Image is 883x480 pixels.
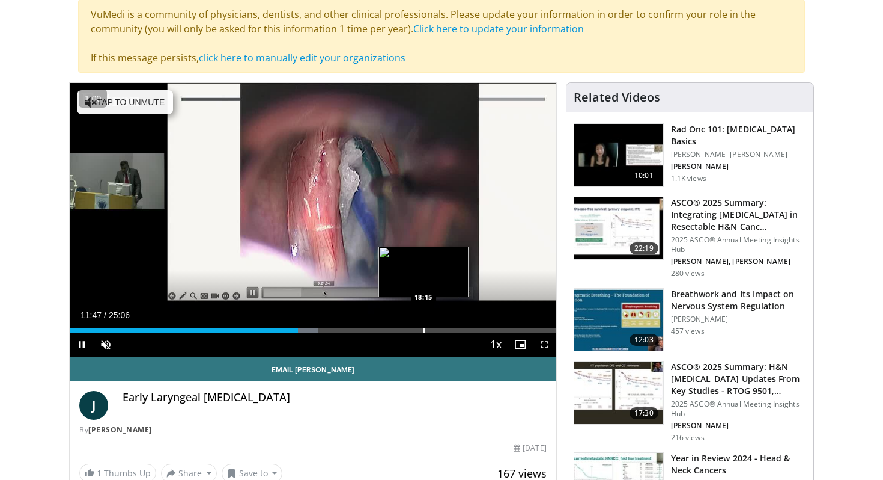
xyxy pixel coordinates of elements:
h4: Related Videos [574,90,660,105]
a: J [79,391,108,420]
p: 2025 ASCO® Annual Meeting Insights Hub [671,235,806,254]
p: 2025 ASCO® Annual Meeting Insights Hub [671,399,806,419]
span: 12:03 [630,334,658,346]
a: Email [PERSON_NAME] [70,357,556,381]
p: [PERSON_NAME] [PERSON_NAME] [671,150,806,159]
p: [PERSON_NAME] [671,162,806,171]
h3: Year in Review 2024 - Head & Neck Cancers [671,452,806,476]
p: 1.1K views [671,174,706,183]
div: Progress Bar [70,328,556,333]
span: 11:47 [80,310,102,320]
p: [PERSON_NAME] [671,421,806,431]
div: By [79,425,547,435]
button: Tap to unmute [77,90,173,114]
a: 10:01 Rad Onc 101: [MEDICAL_DATA] Basics [PERSON_NAME] [PERSON_NAME] [PERSON_NAME] 1.1K views [574,123,806,187]
a: Click here to update your information [413,22,584,35]
a: 22:19 ASCO® 2025 Summary: Integrating [MEDICAL_DATA] in Resectable H&N Canc… 2025 ASCO® Annual Me... [574,197,806,278]
span: 17:30 [630,407,658,419]
img: 7252e7b3-1b57-45cd-9037-c1da77b224bc.150x105_q85_crop-smart_upscale.jpg [574,362,663,424]
p: [PERSON_NAME], [PERSON_NAME] [671,257,806,266]
img: 6b668687-9898-4518-9951-025704d4bc20.150x105_q85_crop-smart_upscale.jpg [574,197,663,260]
button: Enable picture-in-picture mode [508,333,532,357]
img: 026e65c5-e3a8-4b88-a4f7-fc90309009df.150x105_q85_crop-smart_upscale.jpg [574,289,663,351]
video-js: Video Player [70,83,556,357]
div: [DATE] [514,443,546,454]
p: 457 views [671,327,705,336]
img: image.jpeg [378,247,469,297]
button: Playback Rate [484,333,508,357]
a: click here to manually edit your organizations [199,51,405,64]
button: Pause [70,333,94,357]
a: 17:30 ASCO® 2025 Summary: H&N [MEDICAL_DATA] Updates From Key Studies - RTOG 9501,… 2025 ASCO® An... [574,361,806,443]
h3: ASCO® 2025 Summary: H&N [MEDICAL_DATA] Updates From Key Studies - RTOG 9501,… [671,361,806,397]
a: [PERSON_NAME] [88,425,152,435]
span: 1 [97,467,102,479]
h3: Rad Onc 101: [MEDICAL_DATA] Basics [671,123,806,147]
h4: Early Laryngeal [MEDICAL_DATA] [123,391,547,404]
h3: Breathwork and Its Impact on Nervous System Regulation [671,288,806,312]
p: 216 views [671,433,705,443]
a: 12:03 Breathwork and Its Impact on Nervous System Regulation [PERSON_NAME] 457 views [574,288,806,352]
button: Unmute [94,333,118,357]
h3: ASCO® 2025 Summary: Integrating [MEDICAL_DATA] in Resectable H&N Canc… [671,197,806,233]
span: 10:01 [630,170,658,182]
span: 22:19 [630,242,658,254]
p: [PERSON_NAME] [671,315,806,324]
span: 25:06 [109,310,130,320]
span: / [104,310,106,320]
img: aee802ce-c4cb-403d-b093-d98594b3404c.150x105_q85_crop-smart_upscale.jpg [574,124,663,186]
p: 280 views [671,269,705,278]
button: Fullscreen [532,333,556,357]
